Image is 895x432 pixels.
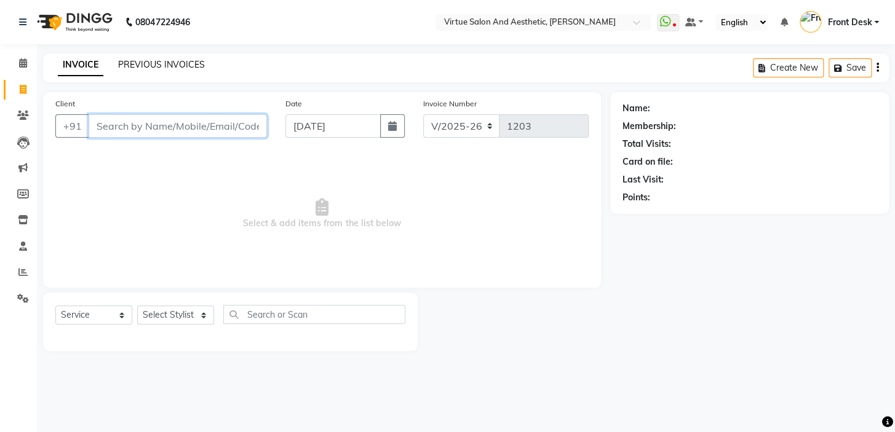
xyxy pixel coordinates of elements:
[623,191,650,204] div: Points:
[118,59,205,70] a: PREVIOUS INVOICES
[800,11,821,33] img: Front Desk
[753,58,824,77] button: Create New
[623,155,673,168] div: Card on file:
[55,152,589,275] span: Select & add items from the list below
[623,102,650,115] div: Name:
[89,114,267,138] input: Search by Name/Mobile/Email/Code
[623,173,664,186] div: Last Visit:
[55,114,90,138] button: +91
[285,98,302,109] label: Date
[223,305,405,324] input: Search or Scan
[55,98,75,109] label: Client
[58,54,103,76] a: INVOICE
[623,120,676,133] div: Membership:
[827,16,872,29] span: Front Desk
[623,138,671,151] div: Total Visits:
[423,98,477,109] label: Invoice Number
[31,5,116,39] img: logo
[135,5,189,39] b: 08047224946
[829,58,872,77] button: Save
